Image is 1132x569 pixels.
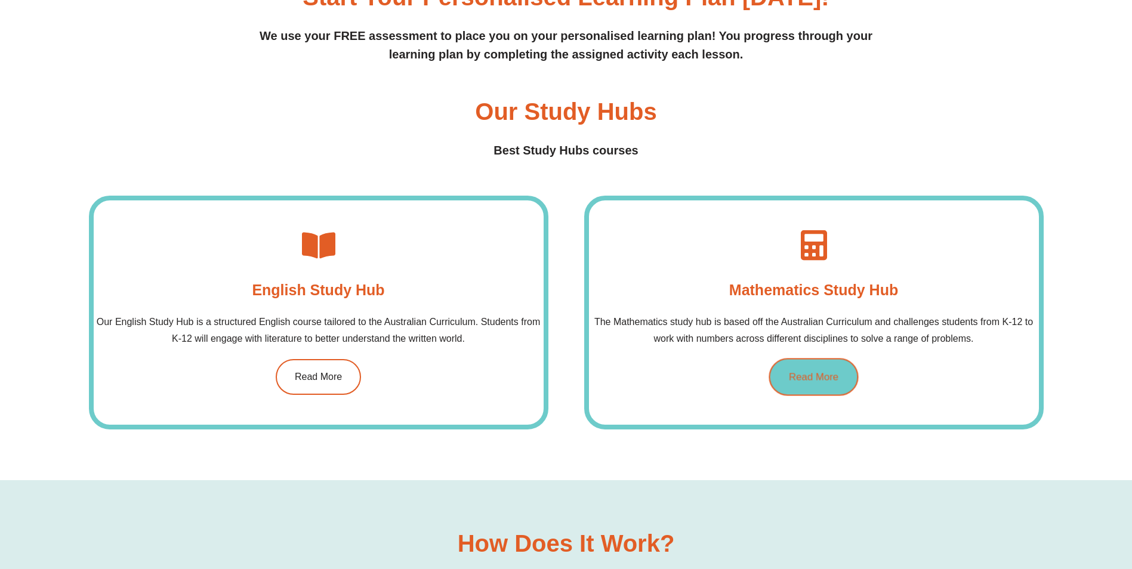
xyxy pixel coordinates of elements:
[589,314,1039,347] p: The Mathematics study hub is based off the Australian Curriculum and challenges students from K-1...
[276,359,361,395] a: Read More
[933,434,1132,569] iframe: Chat Widget
[89,141,1044,160] h4: Best Study Hubs courses
[295,372,342,382] span: Read More
[769,358,858,395] a: Read More
[252,278,384,302] h4: English Study Hub​
[89,27,1044,64] p: We use your FREE assessment to place you on your personalised learning plan! You progress through...
[789,372,838,382] span: Read More
[475,100,656,123] h3: Our Study Hubs
[729,278,898,302] h4: Mathematics Study Hub
[94,314,544,347] p: Our English Study Hub is a structured English course tailored to the Australian Curriculum. Stude...
[458,531,675,555] h2: How does it work?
